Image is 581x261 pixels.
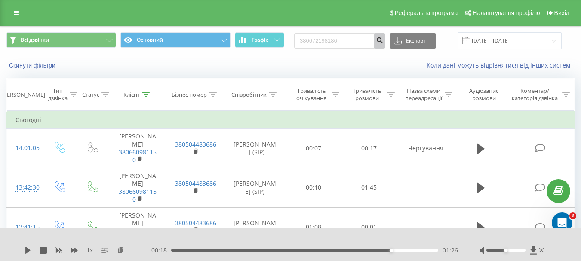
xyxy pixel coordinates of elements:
[119,227,157,243] a: 380660981150
[149,246,171,255] span: - 00:18
[341,207,397,247] td: 00:01
[390,33,436,49] button: Експорт
[224,207,286,247] td: [PERSON_NAME] (SIP)
[473,9,540,16] span: Налаштування профілю
[224,168,286,208] td: [PERSON_NAME] (SIP)
[554,9,569,16] span: Вихід
[175,179,216,187] a: 380504483686
[109,207,166,247] td: [PERSON_NAME]
[349,87,385,102] div: Тривалість розмови
[231,91,267,98] div: Співробітник
[15,179,34,196] div: 13:42:30
[7,111,575,129] td: Сьогодні
[224,129,286,168] td: [PERSON_NAME] (SIP)
[510,87,560,102] div: Коментар/категорія дзвінка
[175,140,216,148] a: 380504483686
[395,9,458,16] span: Реферальна програма
[294,87,329,102] div: Тривалість очікування
[21,37,49,43] span: Всі дзвінки
[6,61,60,69] button: Скинути фільтри
[86,246,93,255] span: 1 x
[48,87,68,102] div: Тип дзвінка
[252,37,268,43] span: Графік
[2,91,45,98] div: [PERSON_NAME]
[397,129,455,168] td: Чергування
[82,91,99,98] div: Статус
[175,219,216,227] a: 380504483686
[109,129,166,168] td: [PERSON_NAME]
[405,87,443,102] div: Назва схеми переадресації
[341,129,397,168] td: 00:17
[552,212,572,233] iframe: Intercom live chat
[172,91,207,98] div: Бізнес номер
[504,249,507,252] div: Accessibility label
[286,168,341,208] td: 00:10
[15,140,34,157] div: 14:01:05
[341,168,397,208] td: 01:45
[569,212,576,219] span: 2
[123,91,140,98] div: Клієнт
[390,249,393,252] div: Accessibility label
[119,148,157,164] a: 380660981150
[462,87,506,102] div: Аудіозапис розмови
[119,187,157,203] a: 380660981150
[286,207,341,247] td: 01:08
[120,32,230,48] button: Основний
[109,168,166,208] td: [PERSON_NAME]
[6,32,116,48] button: Всі дзвінки
[235,32,284,48] button: Графік
[427,61,575,69] a: Коли дані можуть відрізнятися вiд інших систем
[294,33,385,49] input: Пошук за номером
[286,129,341,168] td: 00:07
[443,246,458,255] span: 01:26
[15,219,34,236] div: 13:41:15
